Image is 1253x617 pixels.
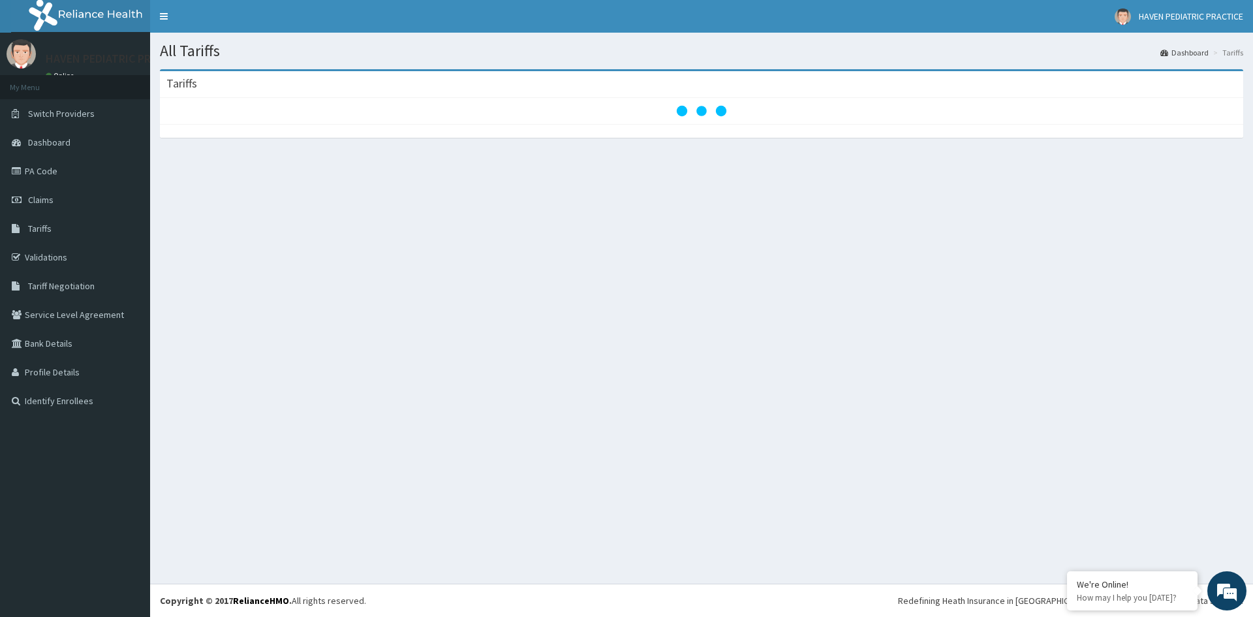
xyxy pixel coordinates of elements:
div: Redefining Heath Insurance in [GEOGRAPHIC_DATA] using Telemedicine and Data Science! [898,594,1243,607]
span: Tariff Negotiation [28,280,95,292]
h3: Tariffs [166,78,197,89]
li: Tariffs [1210,47,1243,58]
svg: audio-loading [675,85,728,137]
div: We're Online! [1077,578,1188,590]
span: HAVEN PEDIATRIC PRACTICE [1139,10,1243,22]
strong: Copyright © 2017 . [160,595,292,607]
span: Switch Providers [28,108,95,119]
h1: All Tariffs [160,42,1243,59]
span: Dashboard [28,136,70,148]
p: How may I help you today? [1077,592,1188,603]
a: RelianceHMO [233,595,289,607]
img: User Image [7,39,36,69]
span: Tariffs [28,223,52,234]
a: Dashboard [1160,47,1209,58]
p: HAVEN PEDIATRIC PRACTICE [46,53,187,65]
img: User Image [1115,8,1131,25]
a: Online [46,71,77,80]
footer: All rights reserved. [150,584,1253,617]
span: Claims [28,194,54,206]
